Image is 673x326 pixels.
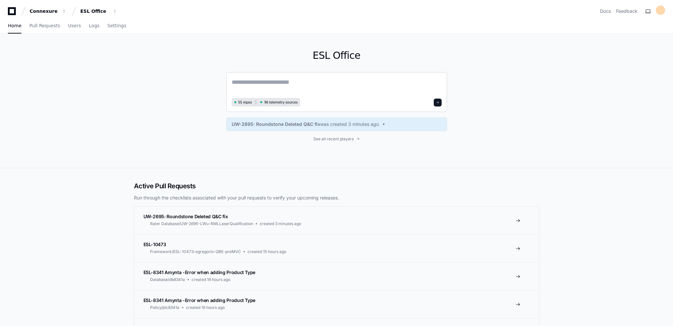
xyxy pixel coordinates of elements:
span: UW-2695: Roundstone Deleted Q&C fix [232,121,320,128]
a: Pull Requests [29,18,60,34]
span: Pull Requests [29,24,60,28]
p: Run through the checklists associated with your pull requests to verify your upcoming releases. [134,195,539,201]
span: 55 repos [238,100,252,105]
a: UW-2695: Roundstone Deleted Q&C fixwas created 3 minutes ago [232,121,442,128]
a: ESL-8341 Amynta -Error when adding Product TypeDatabase/db8341acreated 16 hours ago [134,262,539,290]
button: Feedback [616,8,637,14]
span: Rater Database/UW-2695-LWu-RMLLaserQualification [150,221,253,226]
a: Users [68,18,81,34]
a: Docs [600,8,611,14]
span: UW-2695: Roundstone Deleted Q&C fix [143,214,228,219]
a: UW-2695: Roundstone Deleted Q&C fixRater Database/UW-2695-LWu-RMLLaserQualificationcreated 3 minu... [134,207,539,234]
span: Framework/ESL-10473-egregorio-QBE-preMVC [150,249,241,254]
span: Database/db8341a [150,277,185,282]
span: Settings [107,24,126,28]
h1: ESL Office [226,50,447,61]
div: ESL Office [80,8,109,14]
span: Logs [89,24,99,28]
span: Home [8,24,21,28]
h2: Active Pull Requests [134,181,539,191]
span: created 15 hours ago [247,249,286,254]
span: was created 3 minutes ago [320,121,379,128]
a: Home [8,18,21,34]
span: ESL-10473 [143,242,166,247]
span: Policy/plc8341a [150,305,179,310]
span: created 3 minutes ago [260,221,301,226]
span: created 16 hours ago [186,305,225,310]
a: See all recent players [226,136,447,142]
a: ESL-8341 Amynta -Error when adding Product TypePolicy/plc8341acreated 16 hours ago [134,290,539,318]
span: 96 telemetry sources [264,100,298,105]
button: Connexure [27,5,69,17]
span: See all recent players [313,136,354,142]
div: Connexure [30,8,58,14]
a: ESL-10473Framework/ESL-10473-egregorio-QBE-preMVCcreated 15 hours ago [134,234,539,262]
a: Logs [89,18,99,34]
a: Settings [107,18,126,34]
button: ESL Office [78,5,120,17]
span: Users [68,24,81,28]
span: created 16 hours ago [192,277,230,282]
span: ESL-8341 Amynta -Error when adding Product Type [143,269,256,275]
span: ESL-8341 Amynta -Error when adding Product Type [143,297,256,303]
